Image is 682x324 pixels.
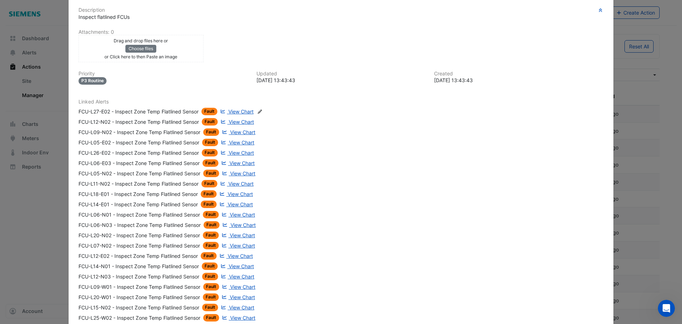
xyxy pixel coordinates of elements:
div: P3 Routine [79,77,107,85]
div: FCU-L14-E01 - Inspect Zone Temp Flatlined Sensor [79,201,198,208]
span: View Chart [230,243,255,249]
a: View Chart [219,149,254,156]
div: FCU-L14-N01 - Inspect Zone Temp Flatlined Sensor [79,262,199,270]
div: FCU-L26-E02 - Inspect Zone Temp Flatlined Sensor [79,149,199,156]
a: View Chart [219,118,254,126]
span: View Chart [228,181,254,187]
span: View Chart [229,160,255,166]
span: Fault [202,149,218,156]
small: or Click here to then Paste an image [104,54,177,59]
div: FCU-L06-E03 - Inspect Zone Temp Flatlined Sensor [79,159,200,167]
span: View Chart [229,139,254,145]
a: View Chart [221,314,255,322]
span: View Chart [228,108,254,115]
a: View Chart [220,273,254,280]
a: View Chart [220,139,254,146]
span: View Chart [228,201,253,207]
div: FCU-L09-N02 - Inspect Zone Temp Flatlined Sensor [79,128,200,136]
span: View Chart [230,284,255,290]
h6: Linked Alerts [79,99,603,105]
span: View Chart [231,222,256,228]
span: View Chart [229,304,254,310]
div: FCU-L12-N03 - Inspect Zone Temp Flatlined Sensor [79,273,199,280]
div: [DATE] 13:43:43 [434,76,603,84]
a: View Chart [220,304,254,311]
div: FCU-L07-N02 - Inspect Zone Temp Flatlined Sensor [79,242,200,249]
div: FCU-L06-N01 - Inspect Zone Temp Flatlined Sensor [79,211,200,218]
span: Fault [203,242,219,249]
span: Fault [202,304,218,311]
span: Fault [201,252,217,260]
span: Fault [201,108,217,115]
a: View Chart [220,211,255,218]
div: FCU-L06-N03 - Inspect Zone Temp Flatlined Sensor [79,221,201,229]
a: View Chart [220,242,255,249]
span: View Chart [230,212,255,218]
span: Fault [201,201,217,208]
h6: Attachments: 0 [79,29,603,35]
a: View Chart [218,201,253,208]
span: View Chart [230,294,255,300]
span: Fault [202,139,218,146]
span: Fault [201,190,217,198]
span: View Chart [230,315,255,321]
button: Choose files [125,45,156,53]
span: Fault [203,128,219,136]
span: Fault [203,283,219,291]
a: View Chart [219,262,254,270]
span: Fault [203,232,219,239]
div: FCU-L20-N02 - Inspect Zone Temp Flatlined Sensor [79,232,200,239]
h6: Updated [256,71,426,77]
div: FCU-L18-E01 - Inspect Zone Temp Flatlined Sensor [79,190,198,198]
a: View Chart [219,180,254,187]
a: View Chart [221,170,255,177]
span: Fault [204,221,220,229]
div: FCU-L12-N02 - Inspect Zone Temp Flatlined Sensor [79,118,199,126]
span: Fault [202,262,218,270]
span: View Chart [229,273,254,280]
h6: Priority [79,71,248,77]
a: View Chart [221,128,255,136]
span: View Chart [229,119,254,125]
a: View Chart [221,283,255,291]
span: View Chart [228,253,253,259]
fa-icon: Edit Linked Alerts [257,109,262,115]
a: View Chart [218,252,253,260]
a: View Chart [219,108,254,115]
div: FCU-L15-N02 - Inspect Zone Temp Flatlined Sensor [79,304,199,311]
span: Inspect flatlined FCUs [79,14,130,20]
a: View Chart [220,293,255,301]
span: View Chart [229,150,254,156]
a: View Chart [220,159,255,167]
span: Fault [202,159,218,167]
div: FCU-L05-N02 - Inspect Zone Temp Flatlined Sensor [79,170,200,177]
span: Fault [203,293,219,301]
span: View Chart [229,263,254,269]
div: FCU-L09-W01 - Inspect Zone Temp Flatlined Sensor [79,283,200,291]
div: FCU-L12-E02 - Inspect Zone Temp Flatlined Sensor [79,252,198,260]
span: Fault [203,211,219,218]
div: FCU-L20-W01 - Inspect Zone Temp Flatlined Sensor [79,293,200,301]
div: FCU-L27-E02 - Inspect Zone Temp Flatlined Sensor [79,108,199,115]
span: Fault [202,118,218,126]
span: Fault [203,170,219,177]
div: FCU-L25-W02 - Inspect Zone Temp Flatlined Sensor [79,314,200,322]
div: FCU-L11-N02 - Inspect Zone Temp Flatlined Sensor [79,180,199,187]
div: [DATE] 13:43:43 [256,76,426,84]
div: FCU-L05-E02 - Inspect Zone Temp Flatlined Sensor [79,139,199,146]
span: Fault [203,314,219,322]
small: Drag and drop files here or [114,38,168,43]
span: Fault [202,273,218,280]
iframe: Intercom live chat [658,300,675,317]
span: View Chart [230,232,255,238]
span: Fault [201,180,217,187]
a: View Chart [218,190,253,198]
h6: Created [434,71,603,77]
a: View Chart [220,232,255,239]
span: View Chart [228,191,253,197]
span: View Chart [230,129,255,135]
h6: Description [79,7,603,13]
span: View Chart [230,170,255,176]
a: View Chart [221,221,256,229]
